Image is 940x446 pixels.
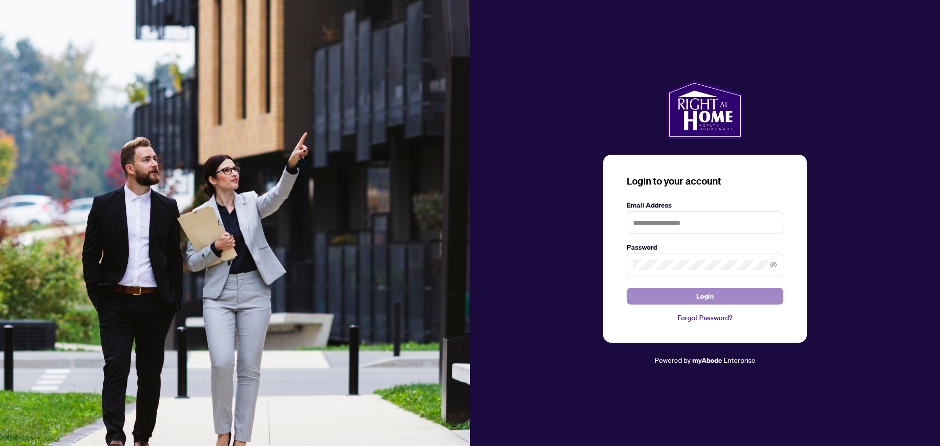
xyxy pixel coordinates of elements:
[692,355,722,366] a: myAbode
[667,80,743,139] img: ma-logo
[696,288,714,304] span: Login
[627,288,783,305] button: Login
[627,174,783,188] h3: Login to your account
[627,242,783,253] label: Password
[655,355,691,364] span: Powered by
[724,355,755,364] span: Enterprise
[770,261,777,268] span: eye-invisible
[627,312,783,323] a: Forgot Password?
[627,200,783,211] label: Email Address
